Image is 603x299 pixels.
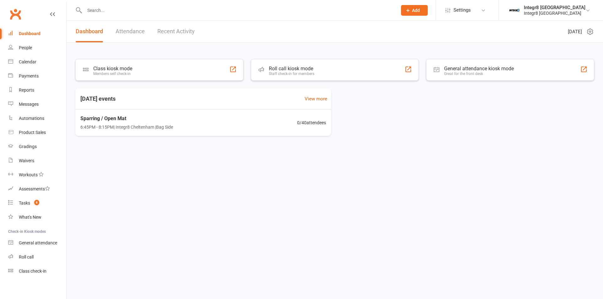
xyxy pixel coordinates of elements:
[76,21,103,42] a: Dashboard
[568,28,582,35] span: [DATE]
[19,130,46,135] div: Product Sales
[401,5,428,16] button: Add
[19,254,34,259] div: Roll call
[19,186,50,191] div: Assessments
[8,97,66,111] a: Messages
[19,59,36,64] div: Calendar
[83,6,393,15] input: Search...
[8,6,23,22] a: Clubworx
[8,154,66,168] a: Waivers
[305,95,327,103] a: View more
[8,236,66,250] a: General attendance kiosk mode
[524,10,585,16] div: Integr8 [GEOGRAPHIC_DATA]
[19,215,41,220] div: What's New
[8,111,66,125] a: Automations
[8,196,66,210] a: Tasks 8
[8,250,66,264] a: Roll call
[19,45,32,50] div: People
[524,5,585,10] div: Integr8 [GEOGRAPHIC_DATA]
[269,66,314,72] div: Roll call kiosk mode
[19,158,34,163] div: Waivers
[19,200,30,206] div: Tasks
[8,168,66,182] a: Workouts
[19,31,41,36] div: Dashboard
[93,72,132,76] div: Members self check-in
[116,21,145,42] a: Attendance
[412,8,420,13] span: Add
[19,269,46,274] div: Class check-in
[75,93,121,104] h3: [DATE] events
[8,69,66,83] a: Payments
[157,21,195,42] a: Recent Activity
[19,172,38,177] div: Workouts
[19,240,57,245] div: General attendance
[8,210,66,224] a: What's New
[93,66,132,72] div: Class kiosk mode
[8,182,66,196] a: Assessments
[8,55,66,69] a: Calendar
[269,72,314,76] div: Staff check-in for members
[34,200,39,205] span: 8
[8,83,66,97] a: Reports
[297,119,326,126] span: 0 / 40 attendees
[19,88,34,93] div: Reports
[8,41,66,55] a: People
[8,27,66,41] a: Dashboard
[508,4,521,17] img: thumb_image1744271085.png
[80,124,173,131] span: 6:45PM - 8:15PM | Integr8 Cheltenham | Bag Side
[444,72,514,76] div: Great for the front desk
[19,102,39,107] div: Messages
[19,116,44,121] div: Automations
[8,125,66,140] a: Product Sales
[80,115,173,123] span: Sparring / Open Mat
[8,140,66,154] a: Gradings
[454,3,471,17] span: Settings
[19,144,37,149] div: Gradings
[19,73,39,78] div: Payments
[8,264,66,278] a: Class kiosk mode
[444,66,514,72] div: General attendance kiosk mode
